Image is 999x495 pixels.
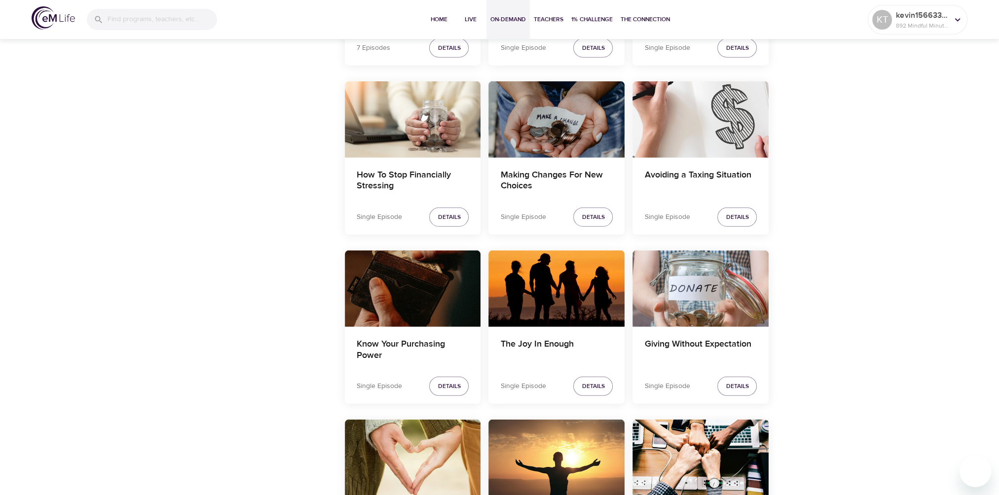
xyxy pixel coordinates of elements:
[429,208,469,227] button: Details
[571,14,613,25] span: 1% Challenge
[644,43,690,53] p: Single Episode
[500,170,613,193] h4: Making Changes For New Choices
[726,212,748,222] span: Details
[438,381,460,391] span: Details
[573,38,613,58] button: Details
[632,81,769,158] button: Avoiding a Taxing Situation
[357,339,469,362] h4: Know Your Purchasing Power
[32,6,75,30] img: logo
[960,456,991,487] iframe: Button to launch messaging window
[717,377,757,396] button: Details
[500,339,613,362] h4: The Joy In Enough
[429,377,469,396] button: Details
[429,38,469,58] button: Details
[717,208,757,227] button: Details
[488,250,625,327] button: The Joy In Enough
[427,14,451,25] span: Home
[896,9,948,21] p: kevin1566334619
[500,381,546,391] p: Single Episode
[108,9,217,30] input: Find programs, teachers, etc...
[459,14,482,25] span: Live
[534,14,563,25] span: Teachers
[357,381,402,391] p: Single Episode
[644,170,757,193] h4: Avoiding a Taxing Situation
[357,212,402,222] p: Single Episode
[438,43,460,53] span: Details
[500,43,546,53] p: Single Episode
[632,250,769,327] button: Giving Without Expectation
[621,14,670,25] span: The Connection
[500,212,546,222] p: Single Episode
[726,43,748,53] span: Details
[488,81,625,158] button: Making Changes For New Choices
[644,381,690,391] p: Single Episode
[490,14,526,25] span: On-Demand
[345,250,481,327] button: Know Your Purchasing Power
[582,381,604,391] span: Details
[726,381,748,391] span: Details
[438,212,460,222] span: Details
[582,212,604,222] span: Details
[573,208,613,227] button: Details
[896,21,948,30] p: 892 Mindful Minutes
[872,10,892,30] div: KT
[644,212,690,222] p: Single Episode
[644,339,757,362] h4: Giving Without Expectation
[357,43,390,53] p: 7 Episodes
[573,377,613,396] button: Details
[717,38,757,58] button: Details
[357,170,469,193] h4: How To Stop Financially Stressing
[345,81,481,158] button: How To Stop Financially Stressing
[582,43,604,53] span: Details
